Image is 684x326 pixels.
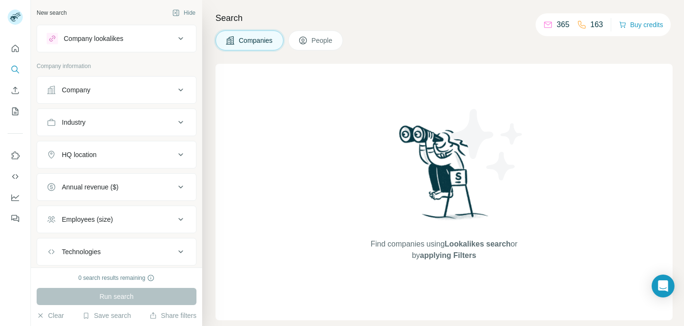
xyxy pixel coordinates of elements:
[166,6,202,20] button: Hide
[239,36,274,45] span: Companies
[37,111,196,134] button: Industry
[368,238,520,261] span: Find companies using or by
[37,27,196,50] button: Company lookalikes
[8,147,23,164] button: Use Surfe on LinkedIn
[8,103,23,120] button: My lists
[64,34,123,43] div: Company lookalikes
[312,36,333,45] span: People
[37,311,64,320] button: Clear
[8,61,23,78] button: Search
[215,11,673,25] h4: Search
[37,9,67,17] div: New search
[37,240,196,263] button: Technologies
[8,210,23,227] button: Feedback
[557,19,569,30] p: 365
[82,311,131,320] button: Save search
[8,40,23,57] button: Quick start
[37,208,196,231] button: Employees (size)
[62,118,86,127] div: Industry
[8,82,23,99] button: Enrich CSV
[8,189,23,206] button: Dashboard
[37,62,196,70] p: Company information
[619,18,663,31] button: Buy credits
[78,274,155,282] div: 0 search results remaining
[37,176,196,198] button: Annual revenue ($)
[62,150,97,159] div: HQ location
[62,182,118,192] div: Annual revenue ($)
[590,19,603,30] p: 163
[395,123,494,229] img: Surfe Illustration - Woman searching with binoculars
[37,79,196,101] button: Company
[149,311,196,320] button: Share filters
[445,240,511,248] span: Lookalikes search
[8,168,23,185] button: Use Surfe API
[62,85,90,95] div: Company
[652,275,674,297] div: Open Intercom Messenger
[62,215,113,224] div: Employees (size)
[420,251,476,259] span: applying Filters
[62,247,101,257] div: Technologies
[444,102,530,188] img: Surfe Illustration - Stars
[37,143,196,166] button: HQ location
